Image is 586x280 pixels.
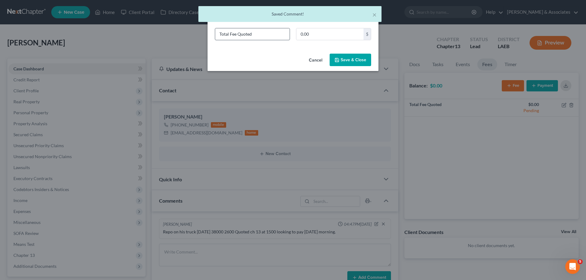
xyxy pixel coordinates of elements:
[203,11,377,17] div: Saved Comment!
[578,259,583,264] span: 5
[296,28,364,40] input: 0.00
[330,54,371,66] button: Save & Close
[364,28,371,40] div: $
[215,28,290,40] input: Describe...
[304,54,327,66] button: Cancel
[565,259,580,274] iframe: Intercom live chat
[372,11,377,18] button: ×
